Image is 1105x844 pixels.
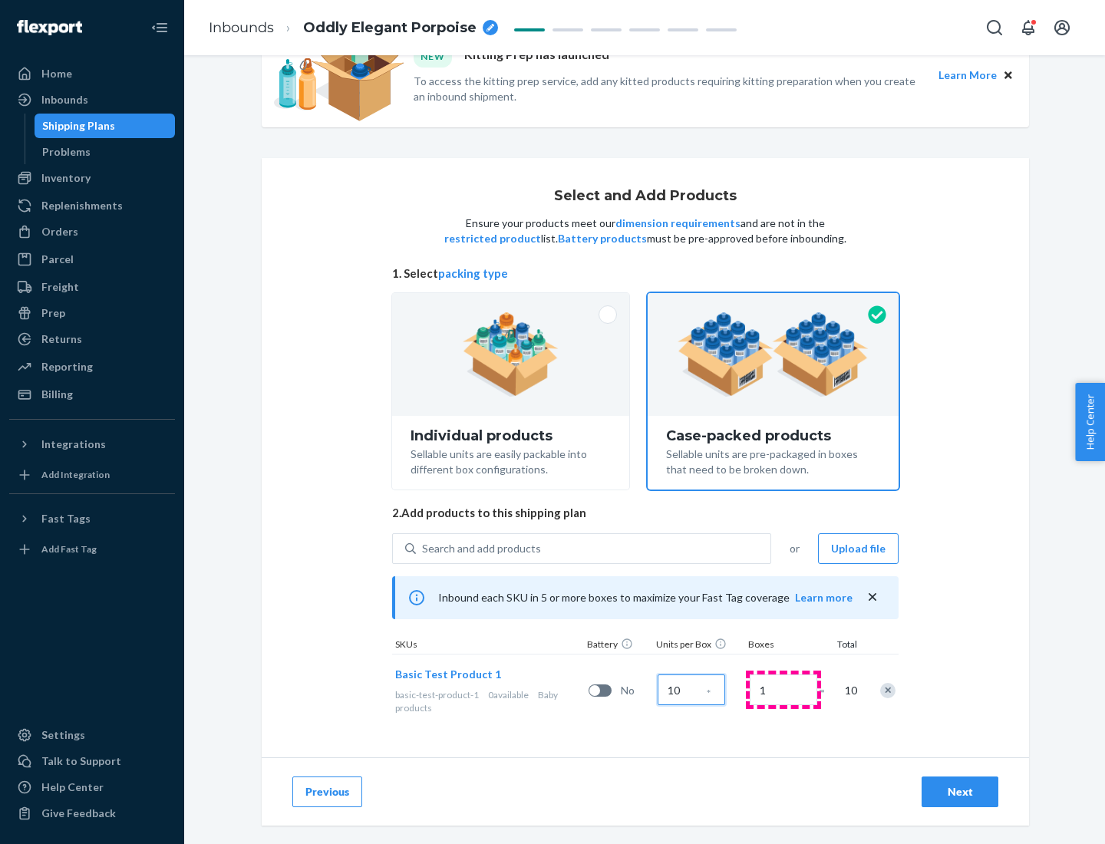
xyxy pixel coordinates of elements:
input: Case Quantity [658,674,725,705]
a: Shipping Plans [35,114,176,138]
a: Reporting [9,354,175,379]
button: Basic Test Product 1 [395,667,501,682]
div: Parcel [41,252,74,267]
button: Battery products [558,231,647,246]
button: Open notifications [1013,12,1044,43]
button: Close Navigation [144,12,175,43]
div: Billing [41,387,73,402]
a: Talk to Support [9,749,175,773]
a: Orders [9,219,175,244]
div: Problems [42,144,91,160]
div: Total [822,638,860,654]
div: Orders [41,224,78,239]
div: Remove Item [880,683,896,698]
div: Inventory [41,170,91,186]
button: Open account menu [1047,12,1077,43]
button: close [865,589,880,605]
a: Parcel [9,247,175,272]
div: Search and add products [422,541,541,556]
img: Flexport logo [17,20,82,35]
div: Prep [41,305,65,321]
div: Case-packed products [666,428,880,443]
button: Close [1000,67,1017,84]
p: To access the kitting prep service, add any kitted products requiring kitting preparation when yo... [414,74,925,104]
button: Help Center [1075,383,1105,461]
div: Shipping Plans [42,118,115,134]
input: Number of boxes [750,674,817,705]
div: Battery [584,638,653,654]
a: Add Integration [9,463,175,487]
div: Help Center [41,780,104,795]
span: basic-test-product-1 [395,689,479,701]
a: Help Center [9,775,175,799]
button: Open Search Box [979,12,1010,43]
a: Inbounds [209,19,274,36]
span: 2. Add products to this shipping plan [392,505,899,521]
div: Reporting [41,359,93,374]
button: Integrations [9,432,175,457]
img: individual-pack.facf35554cb0f1810c75b2bd6df2d64e.png [463,312,559,397]
div: NEW [414,46,452,67]
span: 10 [842,683,857,698]
a: Problems [35,140,176,164]
button: Previous [292,776,362,807]
a: Add Fast Tag [9,537,175,562]
span: 1. Select [392,265,899,282]
div: Individual products [411,428,611,443]
div: Fast Tags [41,511,91,526]
div: Freight [41,279,79,295]
button: Learn More [938,67,997,84]
div: Next [935,784,985,799]
span: Basic Test Product 1 [395,668,501,681]
button: Next [922,776,998,807]
button: Learn more [795,590,853,605]
a: Returns [9,327,175,351]
img: case-pack.59cecea509d18c883b923b81aeac6d0b.png [678,312,869,397]
button: Upload file [818,533,899,564]
button: Give Feedback [9,801,175,826]
div: Home [41,66,72,81]
div: Inbound each SKU in 5 or more boxes to maximize your Fast Tag coverage [392,576,899,619]
a: Settings [9,723,175,747]
div: Units per Box [653,638,745,654]
ol: breadcrumbs [196,5,510,51]
a: Prep [9,301,175,325]
div: Returns [41,331,82,347]
a: Replenishments [9,193,175,218]
a: Home [9,61,175,86]
span: Oddly Elegant Porpoise [303,18,477,38]
div: Give Feedback [41,806,116,821]
span: or [790,541,800,556]
div: Boxes [745,638,822,654]
div: Integrations [41,437,106,452]
div: Inbounds [41,92,88,107]
a: Billing [9,382,175,407]
span: 0 available [488,689,529,701]
button: packing type [438,265,508,282]
div: SKUs [392,638,584,654]
div: Talk to Support [41,753,121,769]
div: Replenishments [41,198,123,213]
span: = [819,683,834,698]
button: restricted product [444,231,541,246]
h1: Select and Add Products [554,189,737,204]
button: Fast Tags [9,506,175,531]
a: Inbounds [9,87,175,112]
p: Kitting Prep has launched [464,46,609,67]
div: Add Integration [41,468,110,481]
div: Settings [41,727,85,743]
a: Inventory [9,166,175,190]
span: No [621,683,651,698]
div: Baby products [395,688,582,714]
a: Freight [9,275,175,299]
div: Sellable units are easily packable into different box configurations. [411,443,611,477]
button: dimension requirements [615,216,741,231]
div: Add Fast Tag [41,542,97,556]
p: Ensure your products meet our and are not in the list. must be pre-approved before inbounding. [443,216,848,246]
div: Sellable units are pre-packaged in boxes that need to be broken down. [666,443,880,477]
